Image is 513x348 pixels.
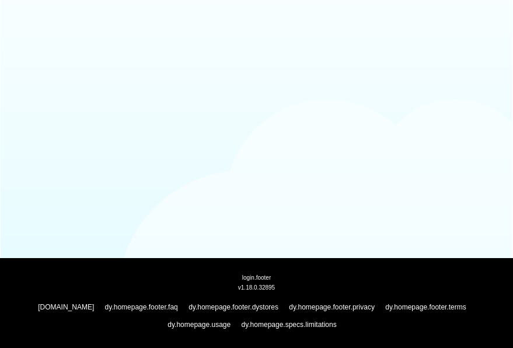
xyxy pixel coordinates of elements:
a: dy.homepage.footer.dystores [189,303,278,311]
a: [DOMAIN_NAME] [38,303,94,311]
span: login.footer [242,273,271,281]
a: dy.homepage.usage [167,321,231,329]
a: dy.homepage.footer.terms [385,303,466,311]
a: dy.homepage.footer.privacy [289,303,375,311]
a: dy.homepage.specs.limitations [242,321,337,329]
span: v1.18.0.32895 [238,284,275,291]
a: dy.homepage.footer.faq [105,303,178,311]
